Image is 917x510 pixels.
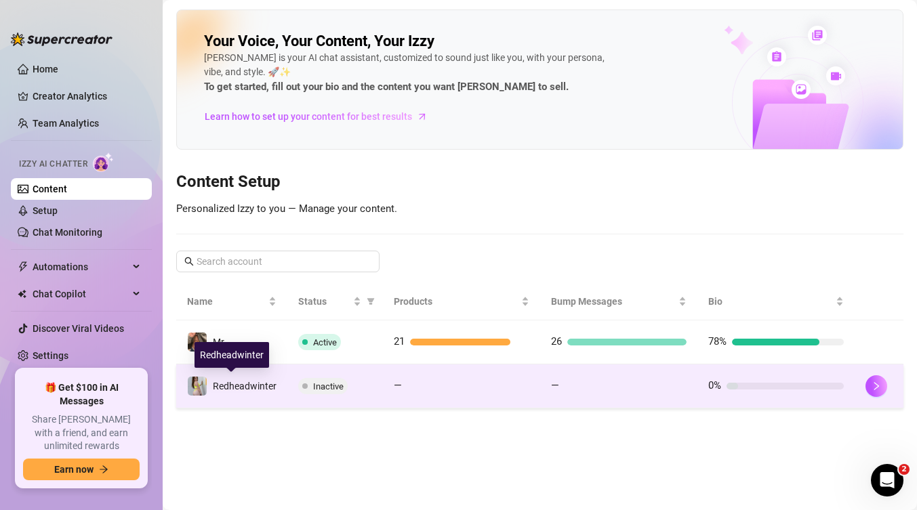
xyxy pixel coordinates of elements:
th: Name [176,283,287,320]
strong: To get started, fill out your bio and the content you want [PERSON_NAME] to sell. [204,81,569,93]
img: Chat Copilot [18,289,26,299]
span: Izzy AI Chatter [19,158,87,171]
span: 21 [394,335,405,347]
span: Mr. [213,337,226,347]
span: filter [364,291,378,312]
button: right [865,375,887,397]
span: 26 [551,335,562,347]
span: Learn how to set up your content for best results [205,109,412,124]
th: Products [383,283,540,320]
span: — [551,379,559,391]
a: Setup [33,205,58,216]
th: Status [287,283,383,320]
span: Status [298,294,350,309]
span: 78% [708,335,727,347]
img: Mr. [188,333,207,352]
span: thunderbolt [18,261,28,272]
button: Earn nowarrow-right [23,459,140,480]
img: Redheadwinter [188,377,207,396]
img: AI Chatter [93,152,114,172]
a: Discover Viral Videos [33,323,124,334]
a: Team Analytics [33,118,99,129]
span: Bio [708,294,833,309]
span: Inactive [313,381,344,391]
span: Chat Copilot [33,283,129,305]
th: Bio [697,283,855,320]
a: Settings [33,350,68,361]
img: logo-BBDzfeDw.svg [11,33,113,46]
span: arrow-right [99,465,108,474]
span: Name [187,294,266,309]
span: — [394,379,402,391]
iframe: Intercom live chat [871,464,903,496]
h2: Your Voice, Your Content, Your Izzy [204,32,434,51]
span: Active [313,337,337,347]
span: 🎁 Get $100 in AI Messages [23,381,140,408]
span: Automations [33,256,129,278]
a: Creator Analytics [33,85,141,107]
span: Personalized Izzy to you — Manage your content. [176,203,397,215]
div: [PERSON_NAME] is your AI chat assistant, customized to sound just like you, with your persona, vi... [204,51,611,95]
span: right [872,381,881,391]
span: Earn now [54,464,94,475]
span: Redheadwinter [213,381,277,391]
input: Search account [197,254,361,269]
span: search [184,257,194,266]
th: Bump Messages [540,283,697,320]
div: Redheadwinter [195,342,269,368]
img: ai-chatter-content-library-cLFOSyPT.png [693,11,903,149]
span: 2 [899,464,910,475]
a: Content [33,184,67,194]
a: Home [33,64,58,75]
a: Chat Monitoring [33,227,102,238]
span: Products [394,294,518,309]
span: Share [PERSON_NAME] with a friend, and earn unlimited rewards [23,413,140,453]
a: Learn how to set up your content for best results [204,106,438,127]
span: 0% [708,379,721,391]
h3: Content Setup [176,171,903,193]
span: Bump Messages [551,294,676,309]
span: arrow-right [415,110,429,123]
span: filter [367,297,375,305]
